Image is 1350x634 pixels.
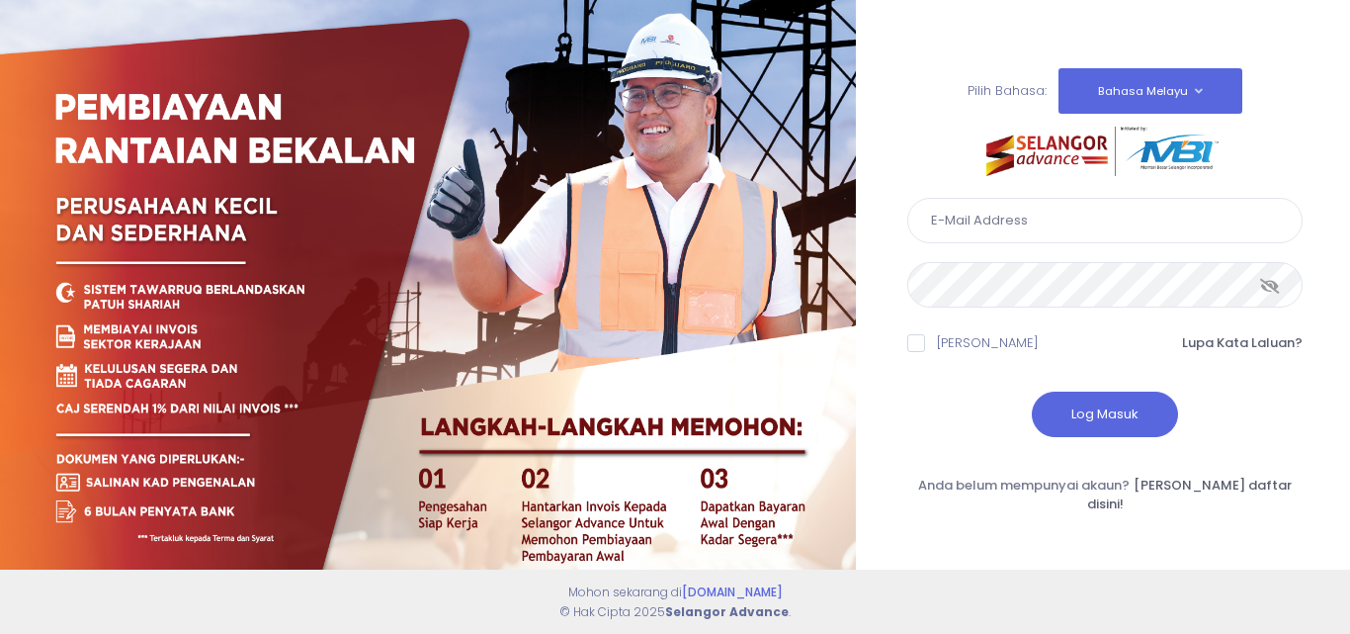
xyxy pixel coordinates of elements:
[937,333,1039,353] label: [PERSON_NAME]
[665,603,789,620] strong: Selangor Advance
[1182,333,1303,353] a: Lupa Kata Laluan?
[907,198,1303,243] input: E-Mail Address
[1032,392,1178,437] button: Log Masuk
[968,81,1047,100] span: Pilih Bahasa:
[682,584,783,600] a: [DOMAIN_NAME]
[559,584,791,620] span: Mohon sekarang di © Hak Cipta 2025 .
[986,127,1223,176] img: selangor-advance.png
[1087,476,1293,514] a: [PERSON_NAME] daftar disini!
[1058,68,1242,114] button: Bahasa Melayu
[918,476,1130,495] span: Anda belum mempunyai akaun?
